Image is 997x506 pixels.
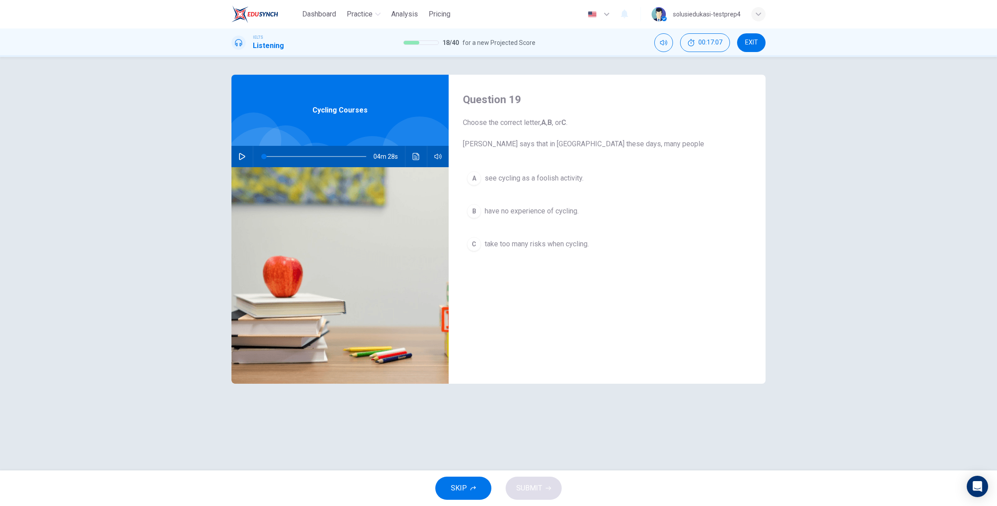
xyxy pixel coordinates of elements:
[343,6,384,22] button: Practice
[654,33,673,52] div: Mute
[429,9,450,20] span: Pricing
[967,476,988,497] div: Open Intercom Messenger
[312,105,368,116] span: Cycling Courses
[463,200,751,222] button: Bhave no experience of cycling.
[231,5,299,23] a: EduSynch logo
[253,34,263,40] span: IELTS
[561,118,566,127] b: C
[467,204,481,218] div: B
[253,40,284,51] h1: Listening
[231,167,449,384] img: Cycling Courses
[547,118,552,127] b: B
[485,206,579,217] span: have no experience of cycling.
[462,37,535,48] span: for a new Projected Score
[463,117,751,149] span: Choose the correct letter, , , or . [PERSON_NAME] says that in [GEOGRAPHIC_DATA] these days, many...
[409,146,423,167] button: Click to see the audio transcription
[541,118,546,127] b: A
[698,39,722,46] span: 00:17:07
[485,173,584,184] span: see cycling as a foolish activity.
[652,7,666,21] img: Profile picture
[347,9,373,20] span: Practice
[737,33,766,52] button: EXIT
[231,5,278,23] img: EduSynch logo
[451,482,467,494] span: SKIP
[442,37,459,48] span: 18 / 40
[467,237,481,251] div: C
[299,6,340,22] button: Dashboard
[467,171,481,185] div: A
[680,33,730,52] div: Hide
[373,146,405,167] span: 04m 28s
[673,9,741,20] div: solusiedukasi-testprep4
[463,92,751,107] h4: Question 19
[391,9,418,20] span: Analysis
[425,6,454,22] button: Pricing
[485,239,589,249] span: take too many risks when cycling.
[435,477,491,500] button: SKIP
[302,9,336,20] span: Dashboard
[745,39,758,46] span: EXIT
[587,11,598,18] img: en
[388,6,421,22] button: Analysis
[463,233,751,255] button: Ctake too many risks when cycling.
[680,33,730,52] button: 00:17:07
[463,167,751,189] button: Asee cycling as a foolish activity.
